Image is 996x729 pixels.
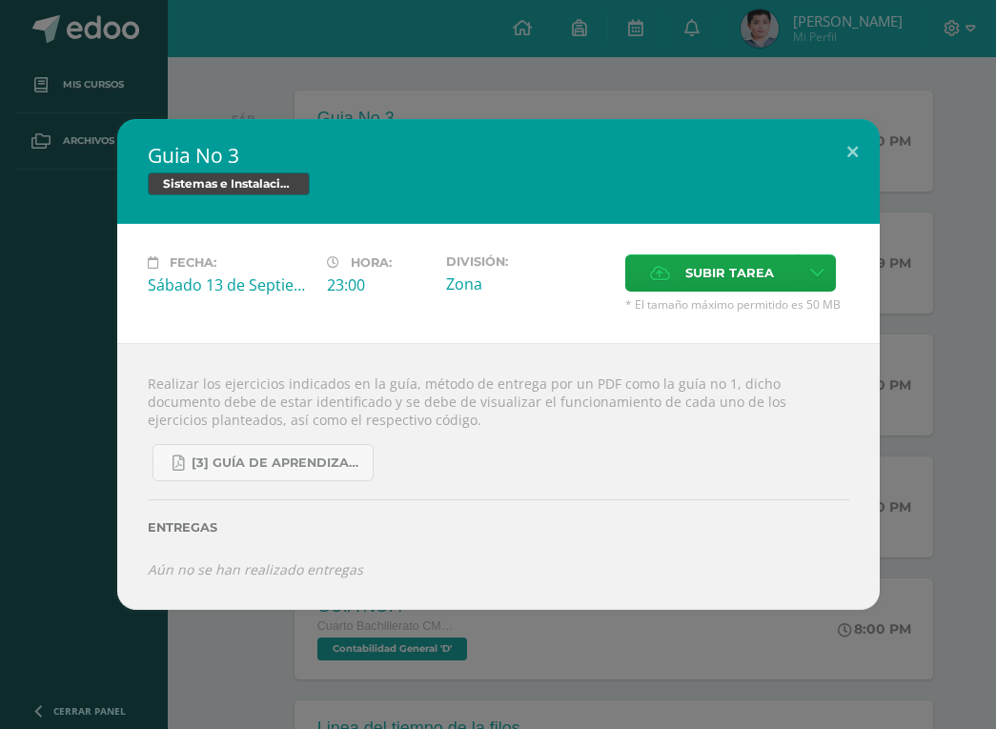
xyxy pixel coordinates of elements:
div: Zona [446,273,610,294]
div: 23:00 [327,274,431,295]
i: Aún no se han realizado entregas [148,560,363,578]
div: Realizar los ejercicios indicados en la guía, método de entrega por un PDF como la guía no 1, dic... [117,343,880,609]
span: [3] Guía de Aprendizaje - Sistemas e Instalación de Software.pdf [192,456,363,471]
span: * El tamaño máximo permitido es 50 MB [625,296,849,313]
label: División: [446,254,610,269]
span: Sistemas e Instalación de Software (Desarrollo de Software) [148,172,310,195]
label: Entregas [148,520,849,535]
a: [3] Guía de Aprendizaje - Sistemas e Instalación de Software.pdf [152,444,374,481]
span: Subir tarea [685,255,774,291]
span: Hora: [351,255,392,270]
button: Close (Esc) [825,119,880,184]
h2: Guia No 3 [148,142,849,169]
span: Fecha: [170,255,216,270]
div: Sábado 13 de Septiembre [148,274,312,295]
